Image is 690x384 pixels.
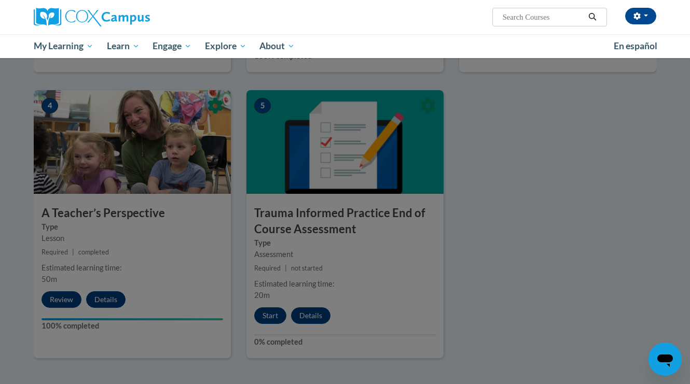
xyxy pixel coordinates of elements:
a: My Learning [27,34,100,58]
div: Main menu [18,34,672,58]
span: Explore [205,40,246,52]
span: About [259,40,295,52]
a: About [253,34,302,58]
iframe: Button to launch messaging window [648,343,682,376]
span: Engage [153,40,191,52]
button: Account Settings [625,8,656,24]
button: Search [585,11,600,23]
a: Learn [100,34,146,58]
img: Cox Campus [34,8,150,26]
a: En español [607,35,664,57]
a: Explore [198,34,253,58]
span: Learn [107,40,140,52]
a: Engage [146,34,198,58]
span: My Learning [34,40,93,52]
a: Cox Campus [34,8,231,26]
input: Search Courses [502,11,585,23]
span: En español [614,40,657,51]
